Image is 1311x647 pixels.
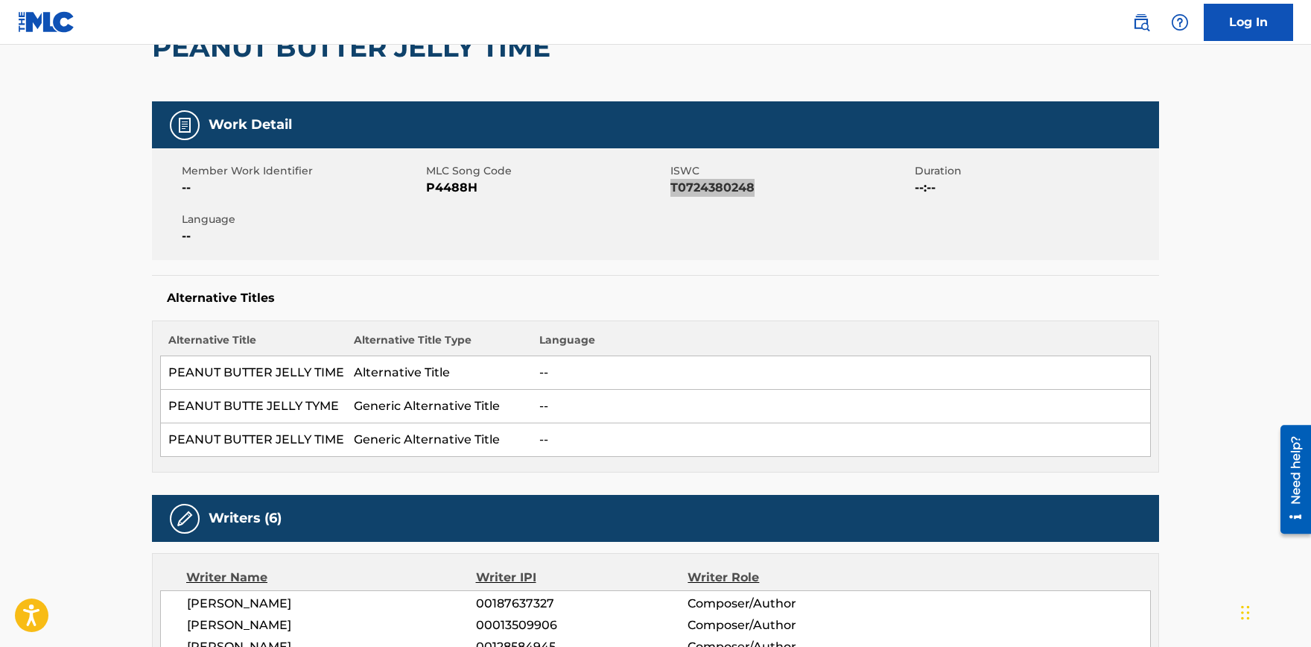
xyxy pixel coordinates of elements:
[176,116,194,134] img: Work Detail
[532,332,1151,356] th: Language
[1165,7,1195,37] div: Help
[182,227,422,245] span: --
[670,179,911,197] span: T0724380248
[1237,575,1311,647] iframe: Chat Widget
[187,616,476,634] span: [PERSON_NAME]
[915,179,1155,197] span: --:--
[1171,13,1189,31] img: help
[161,356,346,390] td: PEANUT BUTTER JELLY TIME
[176,510,194,528] img: Writers
[426,179,667,197] span: P4488H
[187,595,476,613] span: [PERSON_NAME]
[688,595,880,613] span: Composer/Author
[161,390,346,423] td: PEANUT BUTTE JELLY TYME
[209,116,292,133] h5: Work Detail
[476,569,688,587] div: Writer IPI
[1126,7,1156,37] a: Public Search
[346,356,532,390] td: Alternative Title
[688,569,880,587] div: Writer Role
[1132,13,1150,31] img: search
[1204,4,1293,41] a: Log In
[346,332,532,356] th: Alternative Title Type
[346,390,532,423] td: Generic Alternative Title
[1241,590,1250,635] div: Drag
[532,390,1151,423] td: --
[476,616,688,634] span: 00013509906
[476,595,688,613] span: 00187637327
[532,356,1151,390] td: --
[161,423,346,457] td: PEANUT BUTTER JELLY TIME
[167,291,1144,306] h5: Alternative Titles
[688,616,880,634] span: Composer/Author
[186,569,476,587] div: Writer Name
[209,510,282,527] h5: Writers (6)
[346,423,532,457] td: Generic Alternative Title
[182,163,422,179] span: Member Work Identifier
[532,423,1151,457] td: --
[670,163,911,179] span: ISWC
[182,212,422,227] span: Language
[161,332,346,356] th: Alternative Title
[182,179,422,197] span: --
[18,11,75,33] img: MLC Logo
[1269,418,1311,542] iframe: Resource Center
[915,163,1155,179] span: Duration
[152,31,558,64] h2: PEANUT BUTTER JELLY TIME
[426,163,667,179] span: MLC Song Code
